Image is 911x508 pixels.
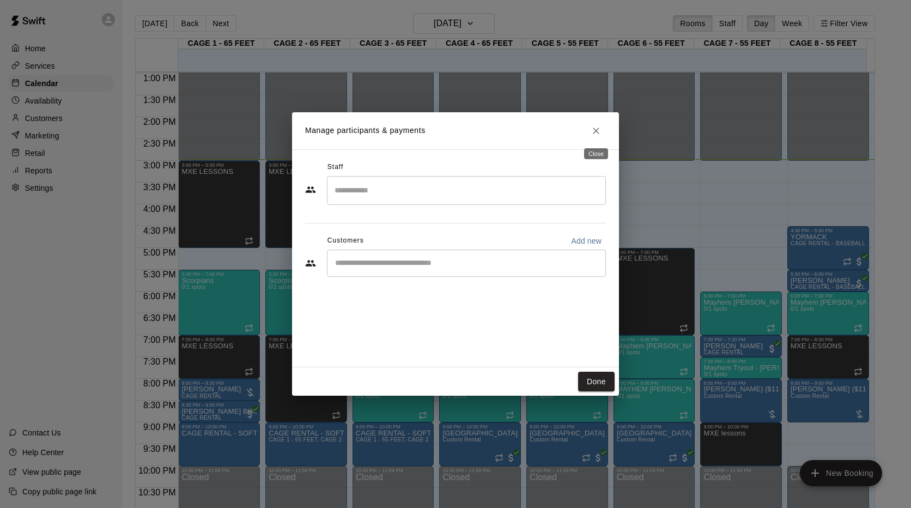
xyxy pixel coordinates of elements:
[327,232,364,250] span: Customers
[584,148,608,159] div: Close
[305,125,426,136] p: Manage participants & payments
[327,250,606,277] div: Start typing to search customers...
[567,232,606,250] button: Add new
[327,159,343,176] span: Staff
[578,372,615,392] button: Done
[586,121,606,141] button: Close
[305,258,316,269] svg: Customers
[327,176,606,205] div: Search staff
[571,235,602,246] p: Add new
[305,184,316,195] svg: Staff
